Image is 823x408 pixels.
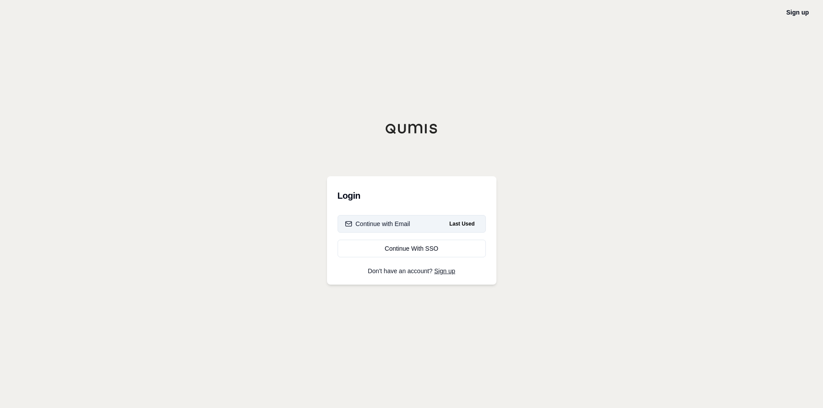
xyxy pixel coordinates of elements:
[338,187,486,204] h3: Login
[345,244,478,253] div: Continue With SSO
[338,240,486,257] a: Continue With SSO
[446,219,478,229] span: Last Used
[338,215,486,233] button: Continue with EmailLast Used
[434,267,455,274] a: Sign up
[786,9,809,16] a: Sign up
[385,123,438,134] img: Qumis
[338,268,486,274] p: Don't have an account?
[345,219,410,228] div: Continue with Email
